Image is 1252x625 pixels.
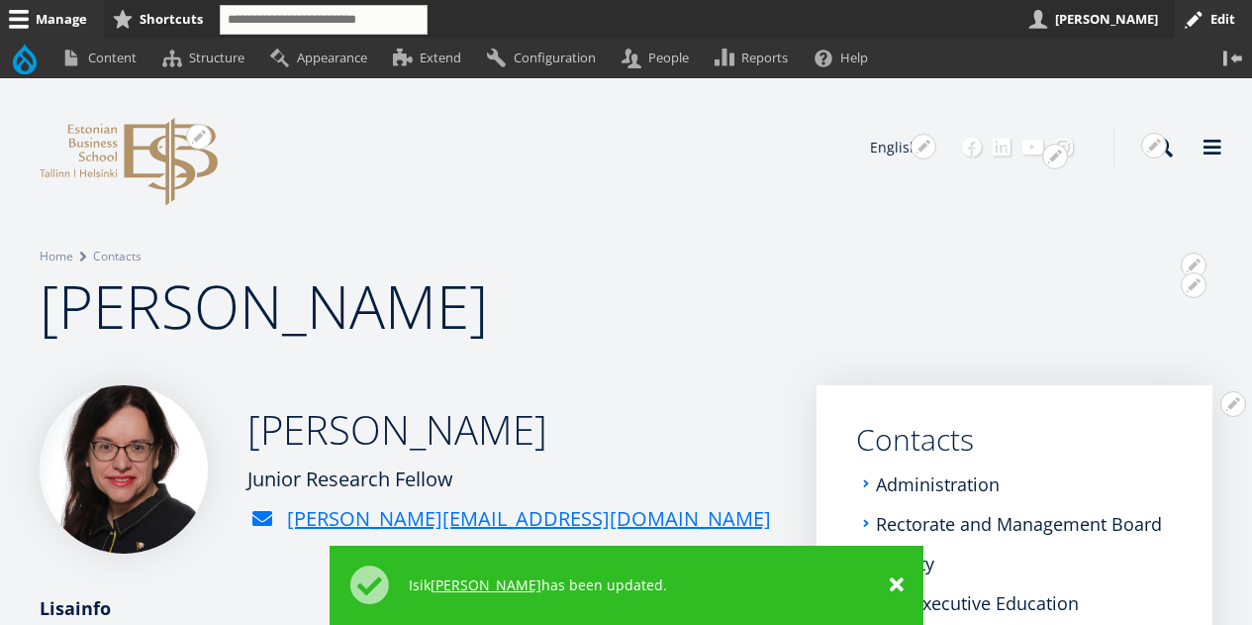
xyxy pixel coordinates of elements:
[52,39,153,77] a: Content
[911,134,936,159] button: Open configuration options
[856,425,1173,455] a: Contacts
[478,39,613,77] a: Configuration
[613,39,706,77] a: People
[186,124,212,150] button: Open configuration options
[40,247,73,266] a: Home
[40,385,208,554] img: Jelena Žovnikova
[93,247,142,266] a: Contacts
[1021,138,1044,157] a: Youtube
[806,39,886,77] a: Help
[40,593,777,623] div: Lisainfo
[153,39,261,77] a: Structure
[247,465,771,494] div: Junior Research Fellow
[1220,391,1246,417] button: Open [PERSON_NAME] configuration options
[876,593,1079,613] a: EBS Executive Education
[1141,133,1167,158] button: Open configuration options
[431,575,541,595] a: [PERSON_NAME]
[876,474,1000,494] a: Administration
[247,405,771,455] h2: [PERSON_NAME]
[40,265,488,347] span: [PERSON_NAME]
[1054,138,1074,157] a: Instagram
[876,514,1162,534] a: Rectorate and Management Board
[1042,144,1068,169] button: Open Social Links configuration options
[962,138,982,157] a: Facebook
[1181,272,1206,298] button: Open configuration options
[287,504,771,534] a: [PERSON_NAME][EMAIL_ADDRESS][DOMAIN_NAME]
[1213,39,1252,77] button: Vertical orientation
[261,39,384,77] a: Appearance
[992,138,1011,157] a: Linkedin
[409,575,870,595] div: Isik has been updated.
[890,575,904,595] a: ×
[330,546,923,625] div: Status message
[707,39,806,77] a: Reports
[384,39,478,77] a: Extend
[1181,253,1206,278] button: Open Breadcrumb configuration options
